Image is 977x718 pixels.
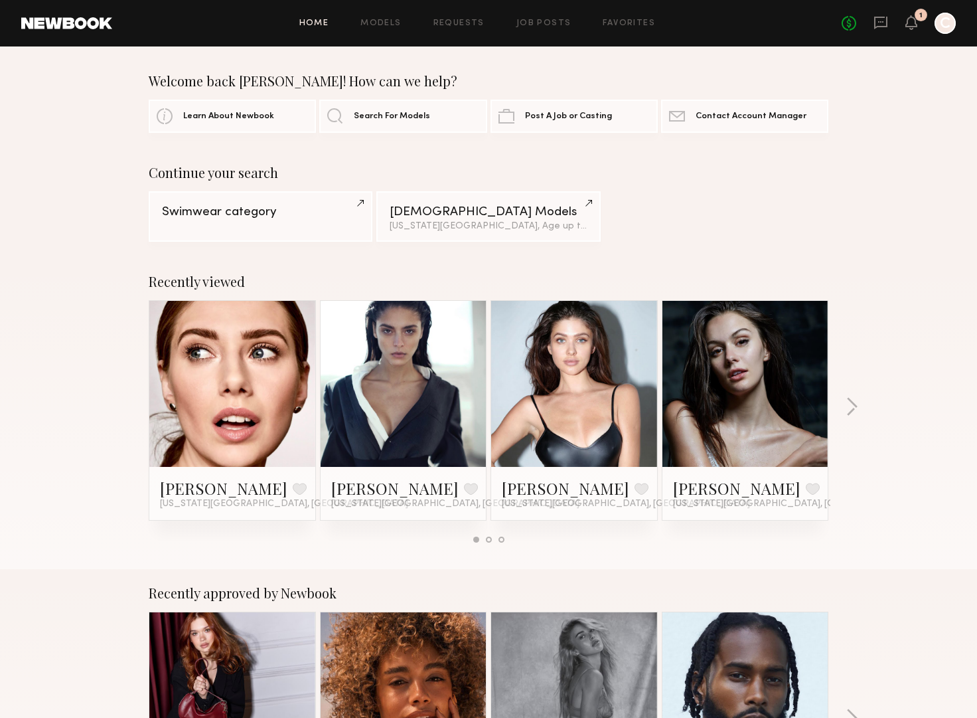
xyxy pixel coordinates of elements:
div: Recently approved by Newbook [149,585,828,601]
a: Favorites [603,19,655,28]
div: Continue your search [149,165,828,181]
div: Swimwear category [162,206,359,219]
a: Post A Job or Casting [490,100,658,133]
span: [US_STATE][GEOGRAPHIC_DATA], [GEOGRAPHIC_DATA] [673,499,921,509]
a: Swimwear category [149,191,372,242]
a: Search For Models [319,100,487,133]
a: Learn About Newbook [149,100,316,133]
div: Welcome back [PERSON_NAME]! How can we help? [149,73,828,89]
a: Requests [433,19,485,28]
a: [PERSON_NAME] [160,478,287,499]
span: [US_STATE][GEOGRAPHIC_DATA], [GEOGRAPHIC_DATA] [160,499,408,509]
span: Search For Models [354,112,430,121]
span: [US_STATE][GEOGRAPHIC_DATA], [GEOGRAPHIC_DATA] [502,499,750,509]
a: [PERSON_NAME] [502,478,629,499]
a: [DEMOGRAPHIC_DATA] Models[US_STATE][GEOGRAPHIC_DATA], Age up to [DEMOGRAPHIC_DATA]. [376,191,600,242]
span: Contact Account Manager [696,112,806,121]
a: C [935,13,956,34]
div: [DEMOGRAPHIC_DATA] Models [390,206,587,219]
a: [PERSON_NAME] [331,478,459,499]
span: Post A Job or Casting [525,112,612,121]
a: Home [299,19,329,28]
span: [US_STATE][GEOGRAPHIC_DATA], [GEOGRAPHIC_DATA] [331,499,579,509]
div: Recently viewed [149,274,828,290]
a: Models [360,19,401,28]
a: [PERSON_NAME] [673,478,800,499]
a: Contact Account Manager [661,100,828,133]
span: Learn About Newbook [183,112,274,121]
div: [US_STATE][GEOGRAPHIC_DATA], Age up to [DEMOGRAPHIC_DATA]. [390,222,587,231]
div: 1 [919,12,923,19]
a: Job Posts [516,19,571,28]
